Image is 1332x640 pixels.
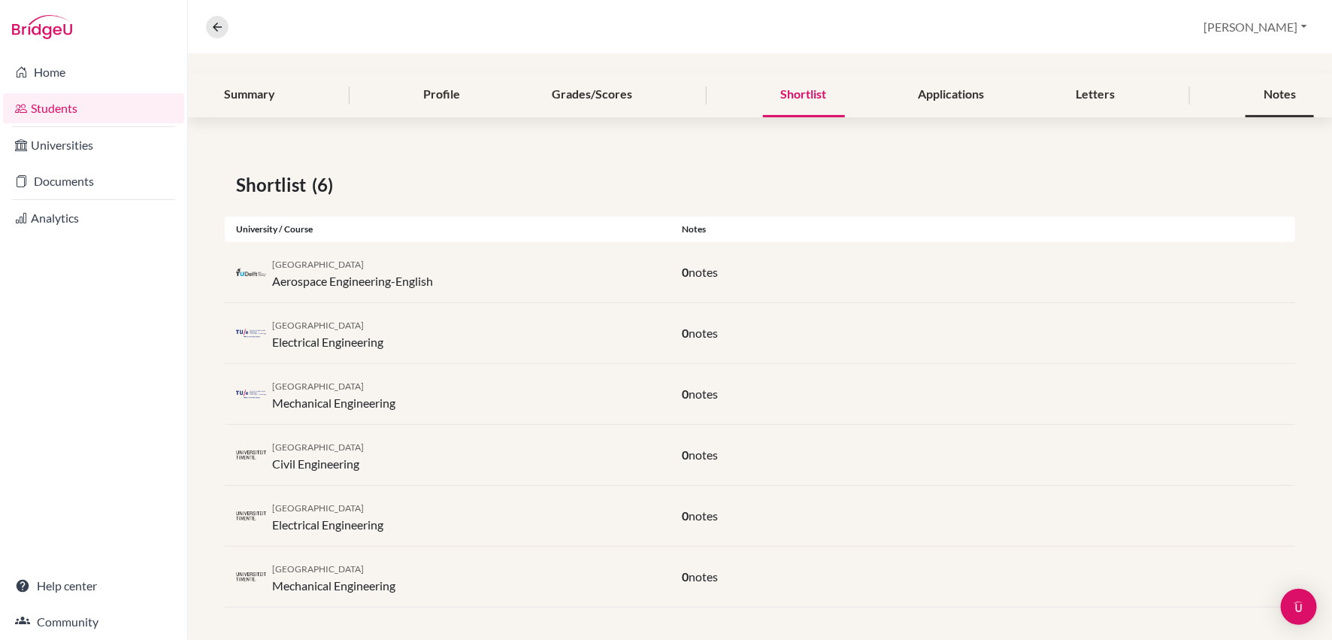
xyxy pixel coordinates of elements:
span: [GEOGRAPHIC_DATA] [272,502,364,514]
img: nl_del_z3hjdhnm.png [236,267,266,278]
div: Summary [206,73,293,117]
div: Open Intercom Messenger [1281,589,1317,625]
span: notes [689,447,718,462]
div: Electrical Engineering [272,498,383,534]
span: [GEOGRAPHIC_DATA] [272,381,364,392]
img: nl_twe_glqqiriu.png [236,511,266,522]
span: 0 [682,447,689,462]
span: 0 [682,508,689,523]
div: Notes [671,223,1295,236]
span: Shortlist [236,171,312,199]
div: Electrical Engineering [272,315,383,351]
button: [PERSON_NAME] [1197,13,1314,41]
div: Profile [405,73,478,117]
span: (6) [312,171,339,199]
img: nl_tue_z0253icl.png [236,389,266,400]
div: Notes [1246,73,1314,117]
span: [GEOGRAPHIC_DATA] [272,441,364,453]
a: Universities [3,130,184,160]
div: Civil Engineering [272,437,364,473]
div: Mechanical Engineering [272,559,395,595]
a: Help center [3,571,184,601]
span: 0 [682,326,689,340]
a: Analytics [3,203,184,233]
img: nl_twe_glqqiriu.png [236,450,266,461]
div: Shortlist [763,73,845,117]
img: Bridge-U [12,15,72,39]
div: Applications [901,73,1003,117]
div: Grades/Scores [534,73,650,117]
img: nl_twe_glqqiriu.png [236,572,266,583]
span: notes [689,387,718,401]
a: Community [3,607,184,637]
img: nl_tue_z0253icl.png [236,328,266,339]
span: [GEOGRAPHIC_DATA] [272,259,364,270]
span: 0 [682,387,689,401]
span: [GEOGRAPHIC_DATA] [272,563,364,575]
a: Documents [3,166,184,196]
span: notes [689,569,718,584]
span: 0 [682,569,689,584]
div: Mechanical Engineering [272,376,395,412]
span: [GEOGRAPHIC_DATA] [272,320,364,331]
div: Aerospace Engineering-English [272,254,433,290]
span: notes [689,265,718,279]
span: 0 [682,265,689,279]
div: University / Course [225,223,671,236]
a: Home [3,57,184,87]
div: Letters [1058,73,1134,117]
span: notes [689,508,718,523]
a: Students [3,93,184,123]
span: notes [689,326,718,340]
